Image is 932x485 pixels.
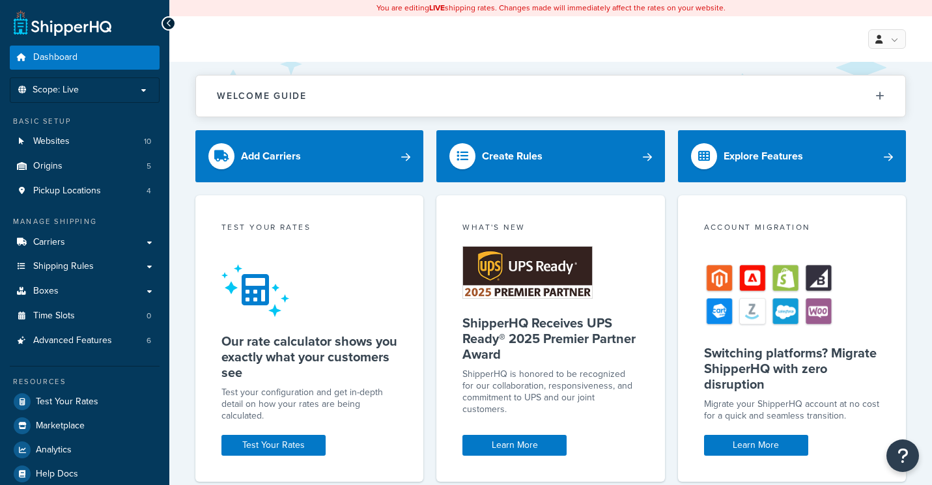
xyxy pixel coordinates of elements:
[147,161,151,172] span: 5
[462,221,638,236] div: What's New
[10,329,160,353] li: Advanced Features
[10,116,160,127] div: Basic Setup
[221,333,397,380] h5: Our rate calculator shows you exactly what your customers see
[10,304,160,328] li: Time Slots
[678,130,906,182] a: Explore Features
[221,435,326,456] a: Test Your Rates
[462,315,638,362] h5: ShipperHQ Receives UPS Ready® 2025 Premier Partner Award
[196,76,905,117] button: Welcome Guide
[36,469,78,480] span: Help Docs
[33,311,75,322] span: Time Slots
[10,179,160,203] li: Pickup Locations
[33,286,59,297] span: Boxes
[241,147,301,165] div: Add Carriers
[429,2,445,14] b: LIVE
[704,398,880,422] div: Migrate your ShipperHQ account at no cost for a quick and seamless transition.
[10,438,160,462] a: Analytics
[36,396,98,408] span: Test Your Rates
[10,154,160,178] li: Origins
[482,147,543,165] div: Create Rules
[704,221,880,236] div: Account Migration
[10,130,160,154] a: Websites10
[704,435,808,456] a: Learn More
[33,85,79,96] span: Scope: Live
[33,161,63,172] span: Origins
[33,52,78,63] span: Dashboard
[462,368,638,415] p: ShipperHQ is honored to be recognized for our collaboration, responsiveness, and commitment to UP...
[36,421,85,432] span: Marketplace
[886,439,919,472] button: Open Resource Center
[704,345,880,392] h5: Switching platforms? Migrate ShipperHQ with zero disruption
[436,130,664,182] a: Create Rules
[221,387,397,422] div: Test your configuration and get in-depth detail on how your rates are being calculated.
[10,304,160,328] a: Time Slots0
[147,186,151,197] span: 4
[462,435,567,456] a: Learn More
[147,335,151,346] span: 6
[221,221,397,236] div: Test your rates
[33,261,94,272] span: Shipping Rules
[10,130,160,154] li: Websites
[144,136,151,147] span: 10
[33,186,101,197] span: Pickup Locations
[33,237,65,248] span: Carriers
[33,335,112,346] span: Advanced Features
[10,255,160,279] a: Shipping Rules
[10,279,160,303] a: Boxes
[10,154,160,178] a: Origins5
[195,130,423,182] a: Add Carriers
[10,390,160,413] a: Test Your Rates
[10,216,160,227] div: Manage Shipping
[10,230,160,255] a: Carriers
[10,414,160,437] a: Marketplace
[33,136,70,147] span: Websites
[724,147,803,165] div: Explore Features
[36,445,72,456] span: Analytics
[10,46,160,70] a: Dashboard
[10,179,160,203] a: Pickup Locations4
[147,311,151,322] span: 0
[217,91,307,101] h2: Welcome Guide
[10,329,160,353] a: Advanced Features6
[10,376,160,387] div: Resources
